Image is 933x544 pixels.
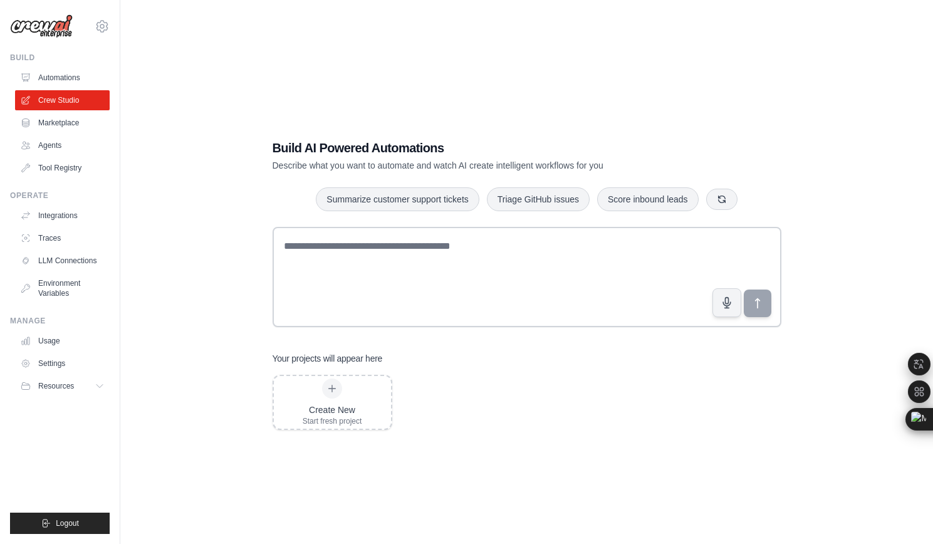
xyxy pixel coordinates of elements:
[15,251,110,271] a: LLM Connections
[15,206,110,226] a: Integrations
[15,135,110,155] a: Agents
[15,68,110,88] a: Automations
[15,228,110,248] a: Traces
[15,273,110,303] a: Environment Variables
[597,187,699,211] button: Score inbound leads
[10,191,110,201] div: Operate
[273,352,383,365] h3: Your projects will appear here
[15,113,110,133] a: Marketplace
[10,316,110,326] div: Manage
[303,404,362,416] div: Create New
[10,14,73,38] img: Logo
[712,288,741,317] button: Click to speak your automation idea
[303,416,362,426] div: Start fresh project
[15,376,110,396] button: Resources
[38,381,74,391] span: Resources
[15,158,110,178] a: Tool Registry
[706,189,738,210] button: Get new suggestions
[487,187,590,211] button: Triage GitHub issues
[56,518,79,528] span: Logout
[273,139,694,157] h1: Build AI Powered Automations
[15,353,110,374] a: Settings
[10,53,110,63] div: Build
[273,159,694,172] p: Describe what you want to automate and watch AI create intelligent workflows for you
[15,90,110,110] a: Crew Studio
[15,331,110,351] a: Usage
[316,187,479,211] button: Summarize customer support tickets
[10,513,110,534] button: Logout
